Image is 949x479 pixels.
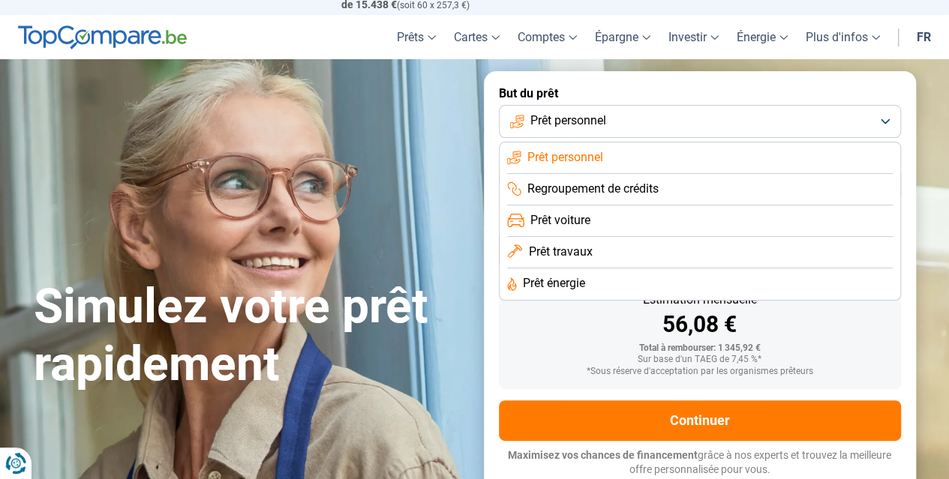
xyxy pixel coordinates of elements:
a: Épargne [586,15,659,59]
span: Regroupement de crédits [527,181,659,197]
a: Prêts [388,15,445,59]
button: Prêt personnel [499,105,901,138]
a: Investir [659,15,728,59]
div: Estimation mensuelle [511,294,889,306]
a: Comptes [509,15,586,59]
a: Plus d'infos [797,15,889,59]
a: fr [908,15,940,59]
span: Prêt énergie [523,275,585,292]
label: But du prêt [499,86,901,100]
p: grâce à nos experts et trouvez la meilleure offre personnalisée pour vous. [499,448,901,478]
h1: Simulez votre prêt rapidement [34,278,466,394]
img: TopCompare [18,25,187,49]
a: Cartes [445,15,509,59]
span: Prêt personnel [530,112,606,129]
div: 56,08 € [511,313,889,336]
span: Prêt travaux [528,244,592,260]
div: Sur base d'un TAEG de 7,45 %* [511,355,889,365]
div: *Sous réserve d'acceptation par les organismes prêteurs [511,367,889,377]
span: Prêt voiture [530,212,590,229]
button: Continuer [499,400,901,441]
span: Maximisez vos chances de financement [508,449,698,461]
div: Total à rembourser: 1 345,92 € [511,343,889,354]
span: Prêt personnel [527,149,603,166]
a: Énergie [728,15,797,59]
